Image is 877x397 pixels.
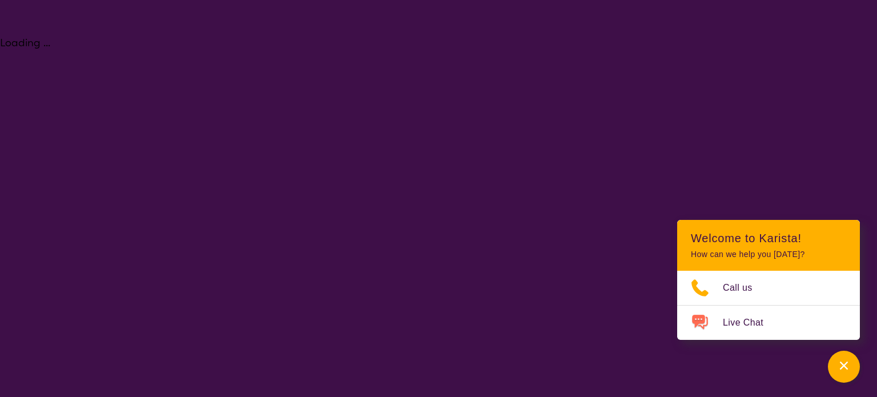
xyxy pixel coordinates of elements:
p: How can we help you [DATE]? [691,250,846,259]
button: Channel Menu [828,351,860,383]
div: Channel Menu [677,220,860,340]
span: Call us [723,279,766,296]
span: Live Chat [723,314,777,331]
h2: Welcome to Karista! [691,231,846,245]
ul: Choose channel [677,271,860,340]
